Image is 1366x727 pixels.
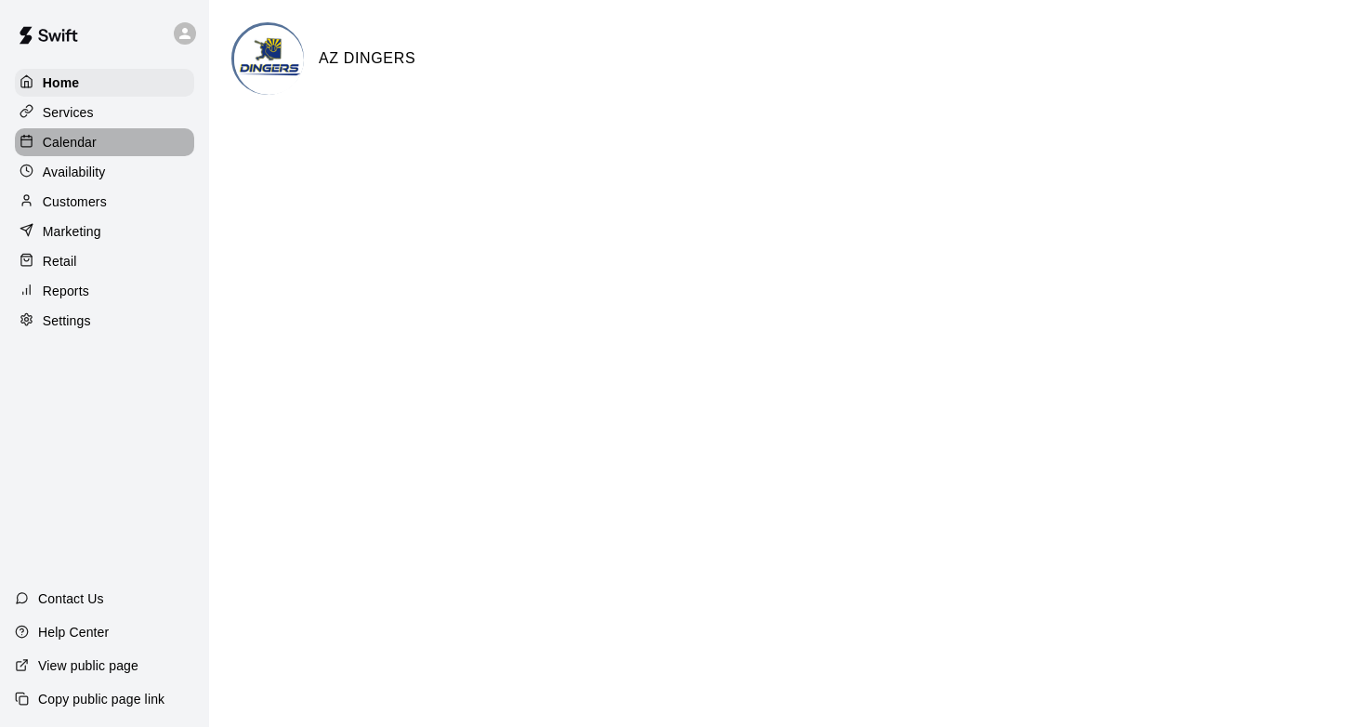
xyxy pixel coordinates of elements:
p: Help Center [38,623,109,641]
p: Customers [43,192,107,211]
p: Availability [43,163,106,181]
a: Reports [15,277,194,305]
a: Calendar [15,128,194,156]
p: Services [43,103,94,122]
a: Settings [15,307,194,335]
a: Services [15,99,194,126]
p: Copy public page link [38,690,164,708]
p: Calendar [43,133,97,152]
a: Customers [15,188,194,216]
p: Reports [43,282,89,300]
a: Home [15,69,194,97]
p: Home [43,73,80,92]
h6: AZ DINGERS [319,46,415,71]
img: AZ DINGERS logo [234,25,304,95]
p: Marketing [43,222,101,241]
p: Retail [43,252,77,271]
p: View public page [38,656,138,675]
a: Availability [15,158,194,186]
p: Settings [43,311,91,330]
p: Contact Us [38,589,104,608]
a: Retail [15,247,194,275]
a: Marketing [15,218,194,245]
